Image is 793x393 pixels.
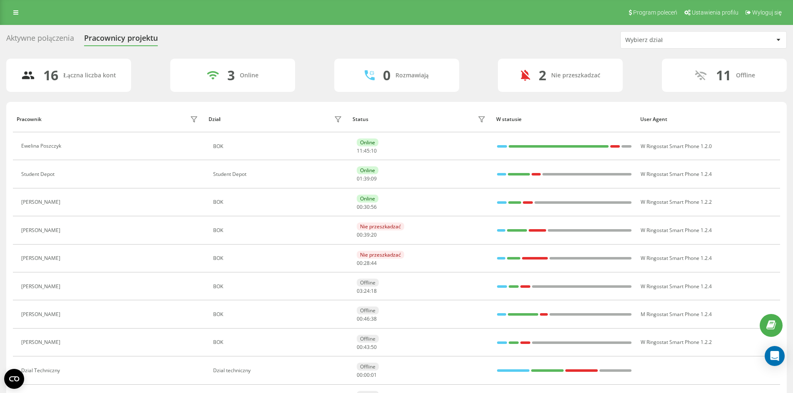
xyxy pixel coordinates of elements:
[364,315,370,322] span: 46
[357,279,379,287] div: Offline
[395,72,429,79] div: Rozmawiają
[357,315,363,322] span: 00
[357,204,377,210] div: : :
[357,147,363,154] span: 11
[357,203,363,210] span: 00
[357,335,379,343] div: Offline
[371,344,377,351] span: 50
[371,231,377,238] span: 20
[641,227,712,234] span: W Ringostat Smart Phone 1.2.4
[21,284,62,289] div: [PERSON_NAME]
[641,143,712,150] span: W Ringostat Smart Phone 1.2.0
[357,344,363,351] span: 00
[21,255,62,261] div: [PERSON_NAME]
[4,369,24,389] button: Open CMP widget
[641,198,712,205] span: W Ringostat Smart Phone 1.2.2
[364,175,370,182] span: 39
[21,199,62,205] div: [PERSON_NAME]
[364,287,370,294] span: 24
[371,147,377,154] span: 10
[357,344,377,350] div: : :
[357,287,363,294] span: 03
[357,138,378,146] div: Online
[357,288,377,294] div: : :
[357,166,378,174] div: Online
[17,116,42,122] div: Pracownik
[353,116,368,122] div: Status
[371,315,377,322] span: 38
[6,34,74,47] div: Aktywne połączenia
[371,175,377,182] span: 09
[539,67,546,83] div: 2
[357,260,377,266] div: : :
[383,67,390,83] div: 0
[641,255,712,262] span: W Ringostat Smart Phone 1.2.4
[357,372,377,378] div: : :
[240,72,259,79] div: Online
[364,344,370,351] span: 43
[21,311,62,317] div: [PERSON_NAME]
[371,287,377,294] span: 18
[63,72,116,79] div: Łączna liczba kont
[357,231,363,238] span: 00
[21,339,62,345] div: [PERSON_NAME]
[357,363,379,371] div: Offline
[752,9,782,16] span: Wyloguj się
[357,371,363,378] span: 00
[371,203,377,210] span: 56
[21,171,57,177] div: Student Depot
[364,371,370,378] span: 00
[43,67,58,83] div: 16
[213,199,344,205] div: BOK
[357,251,404,259] div: Nie przeszkadzać
[357,306,379,314] div: Offline
[641,283,712,290] span: W Ringostat Smart Phone 1.2.4
[213,368,344,373] div: Dzial techniczny
[364,147,370,154] span: 45
[692,9,738,16] span: Ustawienia profilu
[640,116,776,122] div: User Agent
[357,316,377,322] div: : :
[364,231,370,238] span: 39
[357,222,404,230] div: Nie przeszkadzać
[84,34,158,47] div: Pracownicy projektu
[213,227,344,233] div: BOK
[357,195,378,203] div: Online
[21,143,63,149] div: Ewelina Poszczyk
[21,368,62,373] div: Dzial Techniczny
[357,148,377,154] div: : :
[213,255,344,261] div: BOK
[364,203,370,210] span: 30
[371,260,377,267] span: 44
[641,311,712,318] span: M Ringostat Smart Phone 1.2.4
[633,9,677,16] span: Program poleceń
[641,339,712,346] span: W Ringostat Smart Phone 1.2.2
[213,284,344,289] div: BOK
[716,67,731,83] div: 11
[765,346,785,366] div: Open Intercom Messenger
[213,143,344,149] div: BOK
[357,176,377,182] div: : :
[736,72,755,79] div: Offline
[496,116,632,122] div: W statusie
[213,171,344,177] div: Student Depot
[227,67,235,83] div: 3
[364,260,370,267] span: 28
[625,37,725,44] div: Wybierz dział
[551,72,600,79] div: Nie przeszkadzać
[641,171,712,178] span: W Ringostat Smart Phone 1.2.4
[357,232,377,238] div: : :
[213,311,344,317] div: BOK
[371,371,377,378] span: 01
[357,260,363,267] span: 00
[213,339,344,345] div: BOK
[21,227,62,233] div: [PERSON_NAME]
[209,116,220,122] div: Dział
[357,175,363,182] span: 01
